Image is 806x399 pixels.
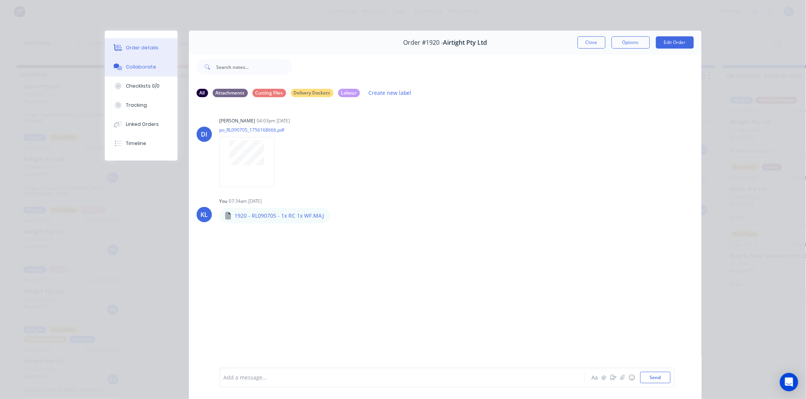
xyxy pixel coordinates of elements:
span: Order #1920 - [403,39,443,46]
button: Aa [591,373,600,382]
div: Attachments [213,89,248,97]
div: 04:03pm [DATE] [257,117,290,124]
button: Edit Order [656,36,694,49]
button: Tracking [105,96,177,115]
div: Collaborate [126,64,156,70]
div: DI [201,130,207,139]
div: Order details [126,44,158,51]
button: @ [600,373,609,382]
div: Linked Orders [126,121,159,128]
div: Delivery Dockets [291,89,334,97]
p: 1920 - RL090705 - 1x RC 1x WF.MAJ [235,212,324,220]
button: Linked Orders [105,115,177,134]
button: Checklists 0/0 [105,77,177,96]
div: KL [200,210,208,219]
button: ☺ [627,373,637,382]
div: Timeline [126,140,146,147]
div: Cutting Files [252,89,286,97]
button: Options [612,36,650,49]
div: Tracking [126,102,147,109]
div: Open Intercom Messenger [780,373,798,391]
button: Send [640,372,671,383]
button: Create new label [365,88,416,98]
div: Labour [338,89,360,97]
button: Collaborate [105,57,177,77]
button: Order details [105,38,177,57]
div: All [197,89,208,97]
span: Airtight Pty Ltd [443,39,487,46]
p: po_RL090705_1756168666.pdf [220,127,285,133]
div: 07:34am [DATE] [229,198,262,205]
button: Close [578,36,606,49]
button: Timeline [105,134,177,153]
div: You [220,198,228,205]
input: Search notes... [217,59,292,75]
div: Checklists 0/0 [126,83,160,90]
div: [PERSON_NAME] [220,117,256,124]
